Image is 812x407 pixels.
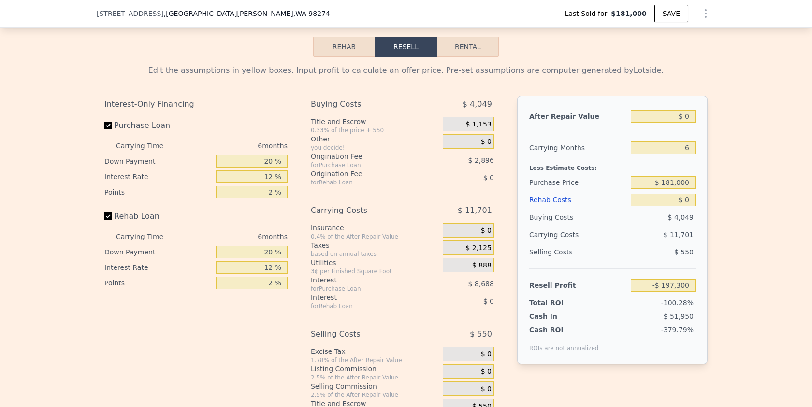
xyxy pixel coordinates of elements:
[164,9,330,18] span: , [GEOGRAPHIC_DATA][PERSON_NAME]
[104,275,212,291] div: Points
[529,191,627,209] div: Rehab Costs
[311,258,439,267] div: Utilities
[529,156,696,174] div: Less Estimate Costs:
[311,202,419,219] div: Carrying Costs
[311,144,439,152] div: you decide!
[311,250,439,258] div: based on annual taxes
[311,285,419,293] div: for Purchase Loan
[465,244,491,253] span: $ 2,125
[311,275,419,285] div: Interest
[311,117,439,126] div: Title and Escrow
[97,9,164,18] span: [STREET_ADDRESS]
[529,298,590,308] div: Total ROI
[472,261,492,270] span: $ 888
[611,9,647,18] span: $181,000
[116,229,179,244] div: Carrying Time
[529,243,627,261] div: Selling Costs
[104,212,112,220] input: Rehab Loan
[311,325,419,343] div: Selling Costs
[311,134,439,144] div: Other
[483,297,494,305] span: $ 0
[437,37,499,57] button: Rental
[565,9,611,18] span: Last Sold for
[104,244,212,260] div: Down Payment
[104,96,288,113] div: Interest-Only Financing
[458,202,492,219] span: $ 11,701
[664,231,694,239] span: $ 11,701
[529,139,627,156] div: Carrying Months
[696,4,715,23] button: Show Options
[483,174,494,182] span: $ 0
[104,208,212,225] label: Rehab Loan
[468,280,493,288] span: $ 8,688
[529,311,590,321] div: Cash In
[668,213,694,221] span: $ 4,049
[104,154,212,169] div: Down Payment
[465,120,491,129] span: $ 1,153
[661,299,694,307] span: -100.28%
[311,126,439,134] div: 0.33% of the price + 550
[104,65,708,76] div: Edit the assumptions in yellow boxes. Input profit to calculate an offer price. Pre-set assumptio...
[674,248,694,256] span: $ 550
[529,108,627,125] div: After Repair Value
[311,347,439,356] div: Excise Tax
[529,226,590,243] div: Carrying Costs
[529,174,627,191] div: Purchase Price
[311,152,419,161] div: Origination Fee
[311,302,419,310] div: for Rehab Loan
[311,169,419,179] div: Origination Fee
[313,37,375,57] button: Rehab
[375,37,437,57] button: Resell
[311,179,419,186] div: for Rehab Loan
[311,381,439,391] div: Selling Commission
[311,161,419,169] div: for Purchase Loan
[104,184,212,200] div: Points
[654,5,688,22] button: SAVE
[481,385,492,393] span: $ 0
[311,374,439,381] div: 2.5% of the After Repair Value
[481,367,492,376] span: $ 0
[463,96,492,113] span: $ 4,049
[661,326,694,334] span: -379.79%
[116,138,179,154] div: Carrying Time
[529,209,627,226] div: Buying Costs
[470,325,492,343] span: $ 550
[104,260,212,275] div: Interest Rate
[311,240,439,250] div: Taxes
[311,356,439,364] div: 1.78% of the After Repair Value
[104,169,212,184] div: Interest Rate
[104,117,212,134] label: Purchase Loan
[664,312,694,320] span: $ 51,950
[529,325,599,335] div: Cash ROI
[311,267,439,275] div: 3¢ per Finished Square Foot
[311,293,419,302] div: Interest
[481,226,492,235] span: $ 0
[293,10,330,17] span: , WA 98274
[311,391,439,399] div: 2.5% of the After Repair Value
[311,223,439,233] div: Insurance
[529,277,627,294] div: Resell Profit
[183,229,288,244] div: 6 months
[529,335,599,352] div: ROIs are not annualized
[481,350,492,359] span: $ 0
[311,233,439,240] div: 0.4% of the After Repair Value
[104,122,112,129] input: Purchase Loan
[311,364,439,374] div: Listing Commission
[311,96,419,113] div: Buying Costs
[468,156,493,164] span: $ 2,896
[183,138,288,154] div: 6 months
[481,138,492,146] span: $ 0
